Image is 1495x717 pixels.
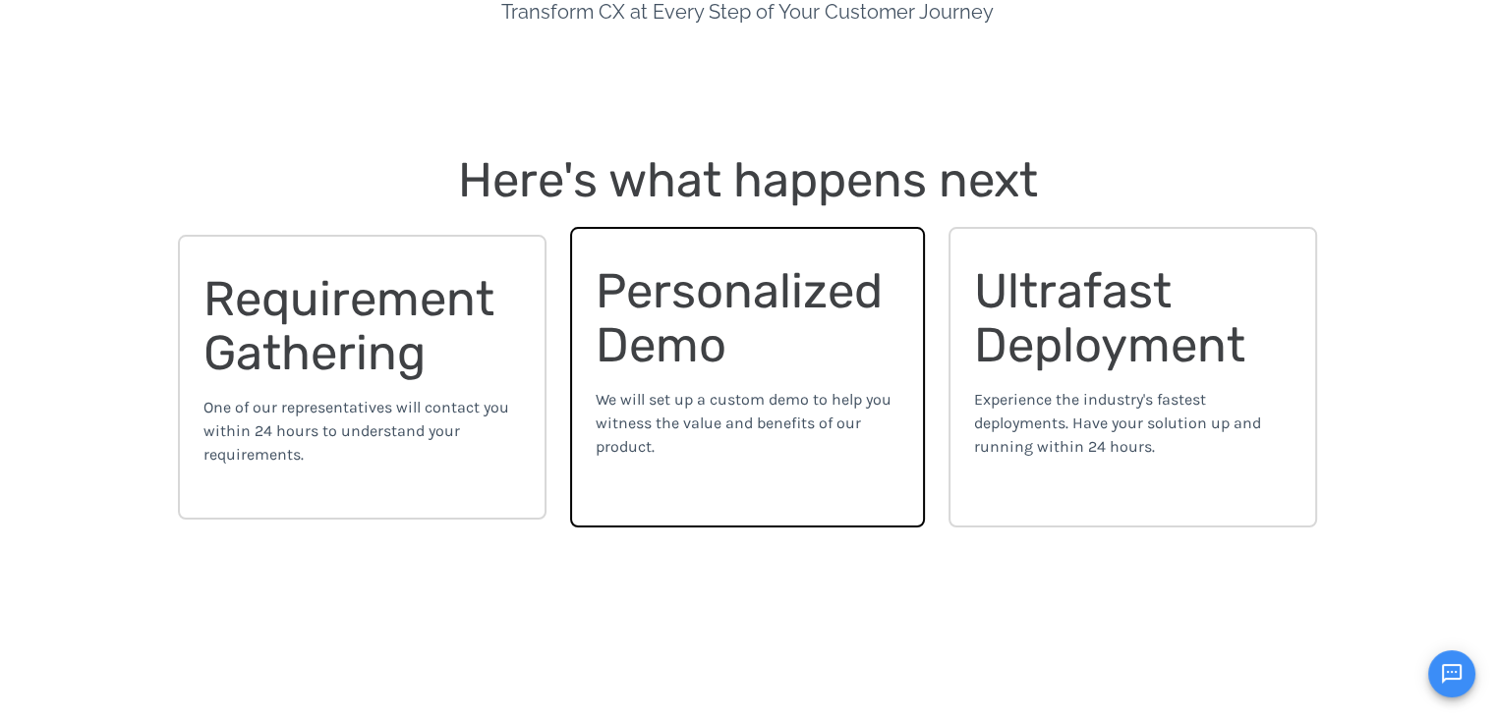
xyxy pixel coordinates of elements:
span: Requirement Gathering [203,270,506,381]
span: We will set up a custom demo to help you witness the value and benefits of our product. [596,390,891,456]
span: Ultrafast Deployment [974,262,1245,373]
span: Experience the industry's fastest deployments. Have your solution up and running within 24 hours. [974,390,1261,456]
span: One of our representatives will contact you within 24 hours to understand your requirements. [203,398,509,464]
span: Here's what happens next [458,151,1038,208]
span: Personalized Demo [596,262,894,373]
button: Open chat [1428,650,1475,697]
